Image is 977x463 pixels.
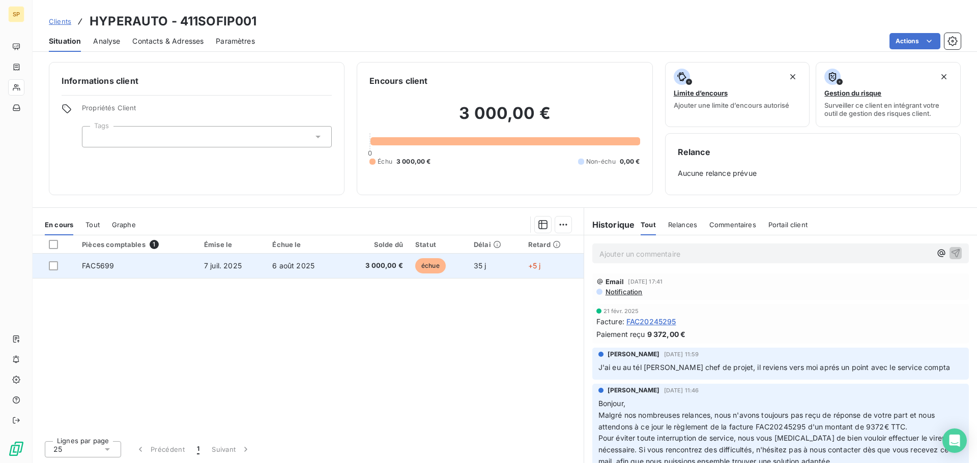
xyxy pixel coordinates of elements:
[665,62,810,127] button: Limite d’encoursAjouter une limite d’encours autorisé
[368,149,372,157] span: 0
[8,6,24,22] div: SP
[272,261,314,270] span: 6 août 2025
[474,240,516,249] div: Délai
[8,441,24,457] img: Logo LeanPay
[626,316,676,327] span: FAC20245295
[606,277,624,286] span: Email
[62,75,332,87] h6: Informations client
[598,411,937,431] span: Malgré nos nombreuses relances, nous n'avons toujours pas reçu de réponse de votre part et nous a...
[369,75,427,87] h6: Encours client
[620,157,640,166] span: 0,00 €
[674,101,789,109] span: Ajouter une limite d’encours autorisé
[93,36,120,46] span: Analyse
[678,168,948,178] span: Aucune relance prévue
[598,399,625,408] span: Bonjour,
[664,387,699,393] span: [DATE] 11:46
[53,444,62,454] span: 25
[347,261,403,271] span: 3 000,00 €
[347,240,403,249] div: Solde dû
[91,132,99,141] input: Ajouter une valeur
[598,363,950,372] span: J'ai eu au tél [PERSON_NAME] chef de projet, il reviens vers moi aprés un point avec le service c...
[768,221,808,229] span: Portail client
[272,240,335,249] div: Échue le
[415,240,462,249] div: Statut
[204,240,260,249] div: Émise le
[596,329,645,339] span: Paiement reçu
[824,89,881,97] span: Gestion du risque
[584,219,635,231] h6: Historique
[604,308,639,314] span: 21 févr. 2025
[474,261,486,270] span: 35 j
[396,157,431,166] span: 3 000,00 €
[150,240,159,249] span: 1
[816,62,961,127] button: Gestion du risqueSurveiller ce client en intégrant votre outil de gestion des risques client.
[678,146,948,158] h6: Relance
[528,261,541,270] span: +5 j
[85,221,100,229] span: Tout
[216,36,255,46] span: Paramètres
[49,36,81,46] span: Situation
[605,288,643,296] span: Notification
[112,221,136,229] span: Graphe
[664,351,699,357] span: [DATE] 11:59
[82,104,332,118] span: Propriétés Client
[608,386,660,395] span: [PERSON_NAME]
[378,157,392,166] span: Échu
[206,439,257,460] button: Suivant
[608,350,660,359] span: [PERSON_NAME]
[415,258,446,273] span: échue
[889,33,940,49] button: Actions
[132,36,204,46] span: Contacts & Adresses
[586,157,616,166] span: Non-échu
[596,316,624,327] span: Facture :
[204,261,242,270] span: 7 juil. 2025
[674,89,728,97] span: Limite d’encours
[647,329,686,339] span: 9 372,00 €
[528,240,578,249] div: Retard
[668,221,697,229] span: Relances
[369,103,640,134] h2: 3 000,00 €
[82,261,114,270] span: FAC5699
[49,16,71,26] a: Clients
[129,439,191,460] button: Précédent
[641,221,656,229] span: Tout
[82,240,192,249] div: Pièces comptables
[709,221,756,229] span: Commentaires
[49,17,71,25] span: Clients
[90,12,256,30] h3: HYPERAUTO - 411SOFIP001
[191,439,206,460] button: 1
[824,101,952,117] span: Surveiller ce client en intégrant votre outil de gestion des risques client.
[197,444,199,454] span: 1
[628,279,663,285] span: [DATE] 17:41
[942,428,967,453] div: Open Intercom Messenger
[45,221,73,229] span: En cours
